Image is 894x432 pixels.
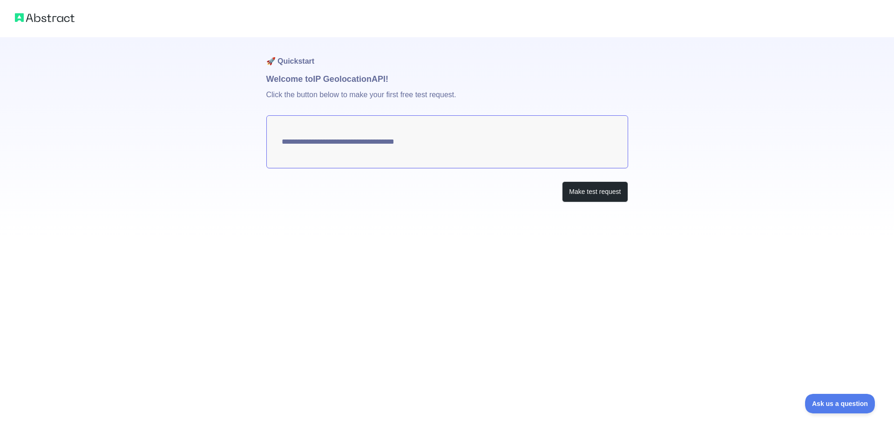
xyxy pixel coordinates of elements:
iframe: Toggle Customer Support [805,394,875,413]
h1: Welcome to IP Geolocation API! [266,73,628,86]
button: Make test request [562,181,628,202]
img: Abstract logo [15,11,74,24]
p: Click the button below to make your first free test request. [266,86,628,115]
h1: 🚀 Quickstart [266,37,628,73]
